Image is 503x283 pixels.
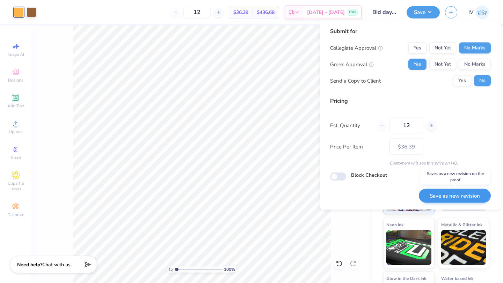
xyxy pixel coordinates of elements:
[389,117,423,133] input: – –
[386,275,426,282] span: Glow in the Dark Ink
[429,43,456,54] button: Not Yet
[386,221,403,228] span: Neon Ink
[7,212,24,217] span: Decorate
[419,189,491,203] button: Save as new revision
[9,129,23,135] span: Upload
[386,230,431,265] img: Neon Ink
[330,60,374,68] div: Greek Approval
[8,52,24,57] span: Image AI
[468,6,489,19] a: IV
[453,75,471,86] button: Yes
[367,5,401,19] input: Untitled Design
[3,181,28,192] span: Clipart & logos
[429,59,456,70] button: Not Yet
[459,43,491,54] button: No Marks
[42,261,72,268] span: Chat with us.
[349,10,356,15] span: FREE
[420,169,490,185] div: Saves as a new revision on the proof
[10,155,21,160] span: Greek
[307,9,345,16] span: [DATE] - [DATE]
[407,6,440,18] button: Save
[474,75,491,86] button: No
[233,9,248,16] span: $36.39
[330,143,384,151] label: Price Per Item
[8,77,23,83] span: Designs
[351,171,387,179] label: Block Checkout
[330,27,491,36] div: Submit for
[408,59,427,70] button: Yes
[459,59,491,70] button: No Marks
[257,9,275,16] span: $436.68
[441,230,486,265] img: Metallic & Glitter Ink
[330,97,491,105] div: Pricing
[330,121,372,129] label: Est. Quantity
[330,44,383,52] div: Collegiate Approval
[468,8,474,16] span: IV
[475,6,489,19] img: Isha Veturkar
[183,6,211,18] input: – –
[17,261,42,268] strong: Need help?
[330,160,491,166] div: Customers will see this price on HQ.
[7,103,24,109] span: Add Text
[441,275,473,282] span: Water based Ink
[224,266,235,273] span: 100 %
[330,77,381,85] div: Send a Copy to Client
[441,221,482,228] span: Metallic & Glitter Ink
[408,43,427,54] button: Yes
